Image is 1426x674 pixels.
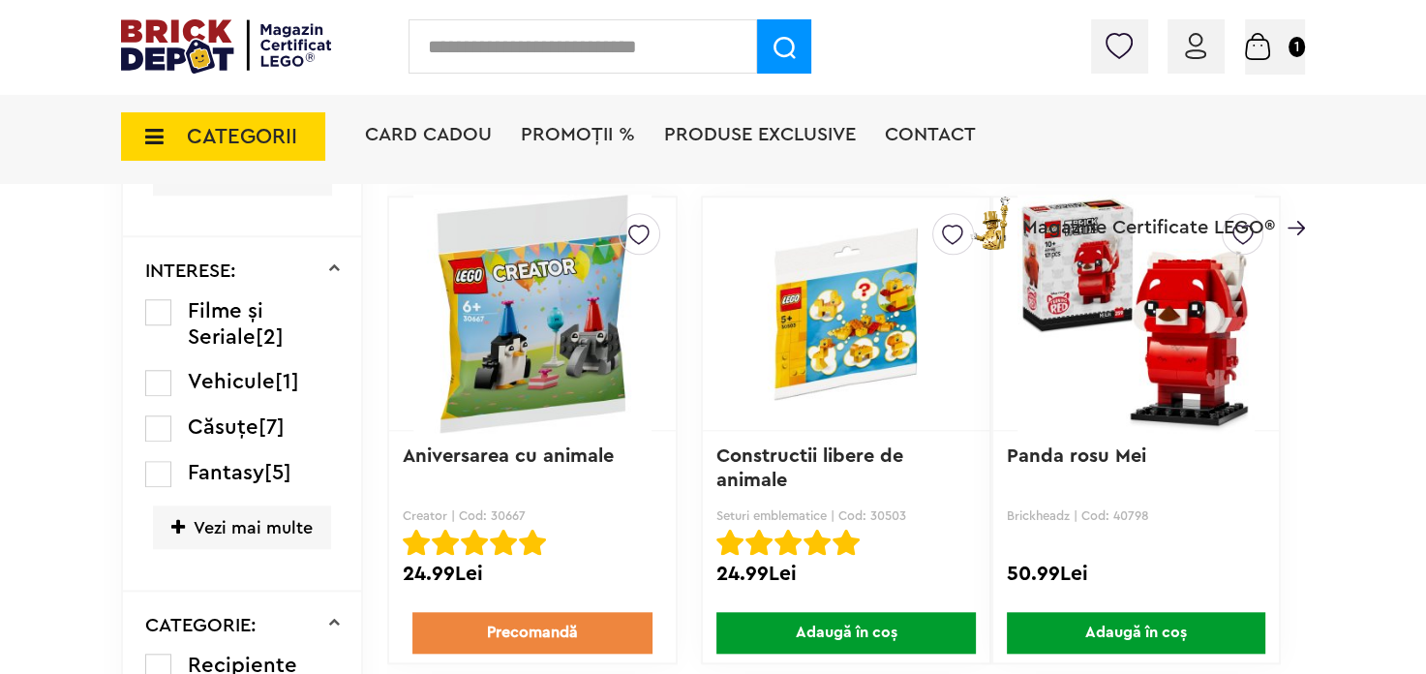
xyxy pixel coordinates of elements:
img: Evaluare cu stele [490,529,517,556]
a: Adaugă în coș [993,612,1280,654]
span: [5] [264,462,291,483]
span: Filme și Seriale [188,300,263,348]
img: Evaluare cu stele [804,529,831,556]
a: Magazine Certificate LEGO® [1275,193,1305,212]
img: Evaluare cu stele [403,529,430,556]
div: 24.99Lei [403,562,662,587]
span: CATEGORII [187,126,297,147]
span: Vehicule [188,371,275,392]
div: 24.99Lei [716,562,976,587]
p: CATEGORIE: [145,616,257,635]
p: INTERESE: [145,261,236,281]
span: [7] [258,416,285,438]
a: PROMOȚII % [521,125,635,144]
a: Precomandă [412,612,653,654]
span: Magazine Certificate LEGO® [1022,193,1275,237]
a: Contact [885,125,976,144]
img: Evaluare cu stele [745,529,773,556]
img: Aniversarea cu animale [413,178,652,449]
span: Căsuțe [188,416,258,438]
span: Fantasy [188,462,264,483]
a: Produse exclusive [664,125,856,144]
img: Constructii libere de animale [727,216,965,412]
a: Adaugă în coș [703,612,989,654]
img: Evaluare cu stele [833,529,860,556]
img: Evaluare cu stele [519,529,546,556]
span: Adaugă în coș [716,612,976,654]
a: Card Cadou [365,125,492,144]
img: Panda rosu Mei [1017,178,1256,449]
img: Evaluare cu stele [716,529,743,556]
img: Evaluare cu stele [432,529,459,556]
a: Aniversarea cu animale [403,446,614,466]
p: Creator | Cod: 30667 [403,508,662,523]
p: Brickheadz | Cod: 40798 [1007,508,1266,523]
span: [1] [275,371,299,392]
a: Constructii libere de animale [716,446,909,490]
span: [2] [256,326,284,348]
span: Vezi mai multe [153,505,331,549]
div: 50.99Lei [1007,562,1266,587]
img: Evaluare cu stele [461,529,488,556]
span: Adaugă în coș [1007,612,1266,654]
a: Panda rosu Mei [1007,446,1146,466]
small: 1 [1289,37,1305,57]
p: Seturi emblematice | Cod: 30503 [716,508,976,523]
img: Evaluare cu stele [774,529,802,556]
